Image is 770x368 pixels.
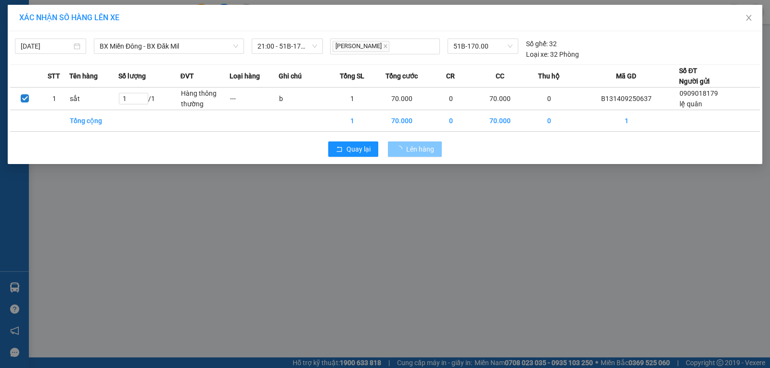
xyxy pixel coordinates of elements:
td: 70.000 [475,88,525,110]
div: Số ĐT Người gửi [679,65,710,87]
span: close [383,44,388,49]
span: CC [496,71,504,81]
input: 13/09/2025 [21,41,72,51]
td: 70.000 [377,88,426,110]
span: BX Miền Đông - BX Đăk Mil [100,39,238,53]
span: Số lượng [118,71,146,81]
td: 1 [328,110,377,132]
span: Tên hàng [69,71,98,81]
span: Tổng cước [385,71,418,81]
span: Lên hàng [406,144,434,154]
span: Số ghế: [526,38,548,49]
td: B131409250637 [574,88,679,110]
span: lệ quân [680,100,702,108]
td: 1 [328,88,377,110]
span: loading [396,146,406,152]
td: 0 [525,110,574,132]
span: XÁC NHẬN SỐ HÀNG LÊN XE [19,13,119,22]
span: Loại hàng [230,71,260,81]
td: --- [230,88,279,110]
span: ĐVT [180,71,194,81]
td: 70.000 [475,110,525,132]
span: Thu hộ [538,71,560,81]
td: / 1 [118,88,180,110]
span: 51B-170.00 [453,39,513,53]
span: Loại xe: [526,49,549,60]
td: 0 [426,88,475,110]
span: 0909018179 [680,89,718,97]
span: down [233,43,239,49]
span: CR [446,71,455,81]
button: Close [735,5,762,32]
td: 1 [39,88,69,110]
div: 32 Phòng [526,49,579,60]
span: STT [48,71,60,81]
span: 21:00 - 51B-170.00 [257,39,317,53]
span: Ghi chú [279,71,302,81]
td: Tổng cộng [69,110,118,132]
span: rollback [336,146,343,153]
button: rollbackQuay lại [328,141,378,157]
span: close [745,14,753,22]
td: 0 [426,110,475,132]
td: sắt [69,88,118,110]
span: [PERSON_NAME] [333,41,389,52]
td: 70.000 [377,110,426,132]
div: 32 [526,38,557,49]
span: Quay lại [346,144,371,154]
td: b [279,88,328,110]
td: 0 [525,88,574,110]
td: Hàng thông thường [180,88,230,110]
td: 1 [574,110,679,132]
button: Lên hàng [388,141,442,157]
span: Tổng SL [340,71,364,81]
span: Mã GD [616,71,636,81]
